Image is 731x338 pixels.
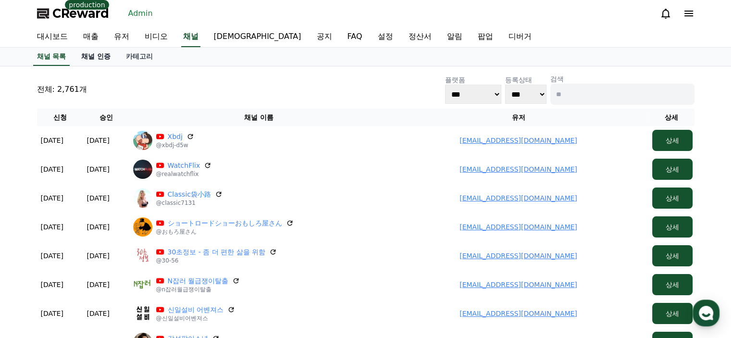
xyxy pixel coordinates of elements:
[156,257,277,264] p: @30-56
[156,286,240,293] p: @n잡러월급쟁이탈출
[389,109,648,126] th: 유저
[652,188,693,209] button: 상세
[41,193,63,203] p: [DATE]
[168,247,266,257] a: 30초정보 - 좀 더 편한 삶을 위함
[25,273,41,280] span: Home
[41,136,63,145] p: [DATE]
[339,27,370,47] a: FAQ
[168,161,200,170] a: WatchFlix
[459,310,577,317] a: [EMAIL_ADDRESS][DOMAIN_NAME]
[87,222,110,232] p: [DATE]
[118,48,161,66] a: 카테고리
[652,281,693,288] a: 상세
[33,48,70,66] a: 채널 목록
[80,273,108,281] span: Messages
[133,246,152,265] img: 30초정보 - 좀 더 편한 삶을 위함
[41,222,63,232] p: [DATE]
[29,27,75,47] a: 대시보드
[37,84,87,95] p: 전체: 2,761개
[648,109,694,126] th: 상세
[652,137,693,144] a: 상세
[63,258,124,282] a: Messages
[156,228,294,236] p: @おもろ屋さん
[156,314,235,322] p: @신일설비어벤져스
[87,136,110,145] p: [DATE]
[133,217,152,237] img: ショートロードショーおもしろ屋さん
[156,170,212,178] p: @realwatchflix
[445,75,502,85] p: 플랫폼
[3,258,63,282] a: Home
[505,75,546,85] p: 등록상태
[106,27,137,47] a: 유저
[652,303,693,324] button: 상세
[459,281,577,288] a: [EMAIL_ADDRESS][DOMAIN_NAME]
[168,132,183,141] a: Xbdj
[309,27,339,47] a: 공지
[652,310,693,317] a: 상세
[206,27,309,47] a: [DEMOGRAPHIC_DATA]
[37,6,109,21] a: CReward
[156,199,223,207] p: @classic7131
[133,188,152,208] img: Classic袋小路
[459,194,577,202] a: [EMAIL_ADDRESS][DOMAIN_NAME]
[168,218,282,228] a: ショートロードショーおもしろ屋さん
[168,189,211,199] a: Classic袋小路
[41,251,63,261] p: [DATE]
[87,309,110,318] p: [DATE]
[470,27,500,47] a: 팝업
[124,6,157,21] a: Admin
[133,275,152,294] img: N잡러 월급쟁이탈출
[156,141,194,149] p: @xbdj-d5w
[52,6,109,21] span: CReward
[652,216,693,238] button: 상세
[133,131,152,150] img: Xbdj
[133,160,152,179] img: WatchFlix
[41,164,63,174] p: [DATE]
[87,280,110,289] p: [DATE]
[400,27,439,47] a: 정산서
[652,223,693,231] a: 상세
[459,223,577,231] a: [EMAIL_ADDRESS][DOMAIN_NAME]
[459,165,577,173] a: [EMAIL_ADDRESS][DOMAIN_NAME]
[652,245,693,266] button: 상세
[87,251,110,261] p: [DATE]
[459,252,577,260] a: [EMAIL_ADDRESS][DOMAIN_NAME]
[142,273,166,280] span: Settings
[652,159,693,180] button: 상세
[652,252,693,260] a: 상세
[74,48,118,66] a: 채널 인증
[124,258,185,282] a: Settings
[129,109,389,126] th: 채널 이름
[133,304,152,323] img: 신일설비 어벤져스
[41,309,63,318] p: [DATE]
[83,109,129,126] th: 승인
[181,27,200,47] a: 채널
[652,274,693,295] button: 상세
[370,27,400,47] a: 설정
[459,137,577,144] a: [EMAIL_ADDRESS][DOMAIN_NAME]
[168,305,223,314] a: 신일설비 어벤져스
[87,193,110,203] p: [DATE]
[87,164,110,174] p: [DATE]
[137,27,175,47] a: 비디오
[500,27,539,47] a: 디버거
[550,74,694,84] p: 검색
[652,165,693,173] a: 상세
[652,130,693,151] button: 상세
[37,109,83,126] th: 신청
[439,27,470,47] a: 알림
[168,276,229,286] a: N잡러 월급쟁이탈출
[75,27,106,47] a: 매출
[652,194,693,202] a: 상세
[41,280,63,289] p: [DATE]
